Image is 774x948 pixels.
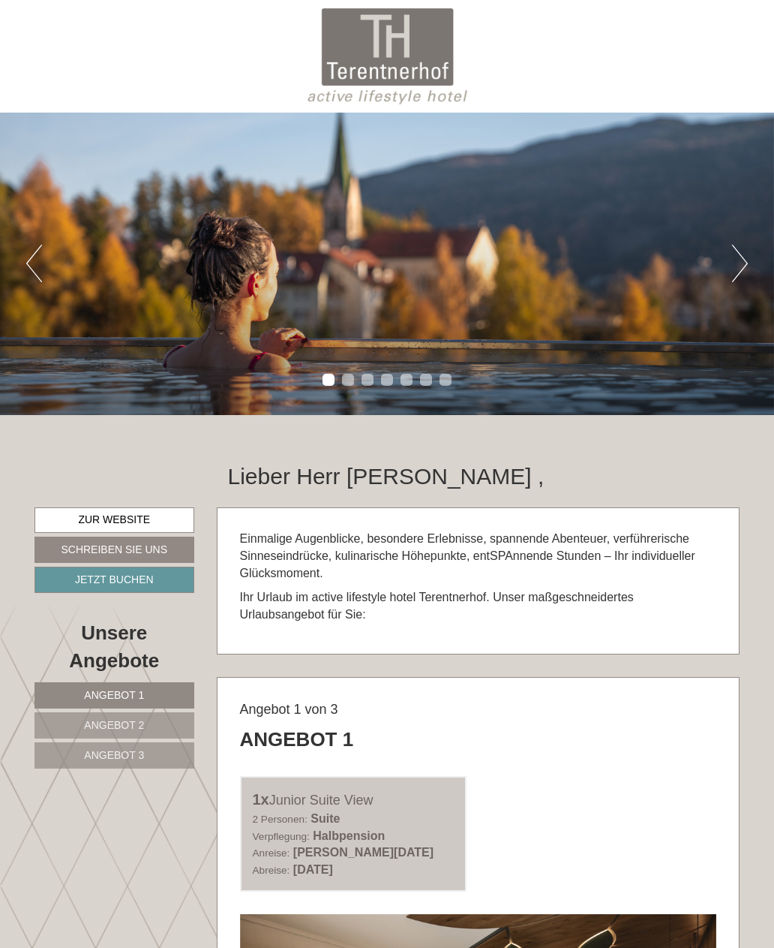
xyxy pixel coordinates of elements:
[34,619,194,675] div: Unsere Angebote
[253,791,269,808] b: 1x
[34,537,194,563] a: Schreiben Sie uns
[240,702,338,717] span: Angebot 1 von 3
[253,789,454,811] div: Junior Suite View
[310,812,340,825] b: Suite
[293,846,433,859] b: [PERSON_NAME][DATE]
[240,589,717,624] p: Ihr Urlaub im active lifestyle hotel Terentnerhof. Unser maßgeschneidertes Urlaubsangebot für Sie:
[240,726,354,754] div: Angebot 1
[26,245,42,282] button: Previous
[34,507,194,533] a: Zur Website
[253,865,290,876] small: Abreise:
[84,749,144,761] span: Angebot 3
[732,245,748,282] button: Next
[84,719,144,731] span: Angebot 2
[253,814,307,825] small: 2 Personen:
[34,567,194,593] a: Jetzt buchen
[228,464,544,489] h1: Lieber Herr [PERSON_NAME] ,
[253,831,310,842] small: Verpflegung:
[253,847,290,859] small: Anreise:
[313,829,385,842] b: Halbpension
[240,531,717,582] p: Einmalige Augenblicke, besondere Erlebnisse, spannende Abenteuer, verführerische Sinneseindrücke,...
[293,863,333,876] b: [DATE]
[84,689,144,701] span: Angebot 1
